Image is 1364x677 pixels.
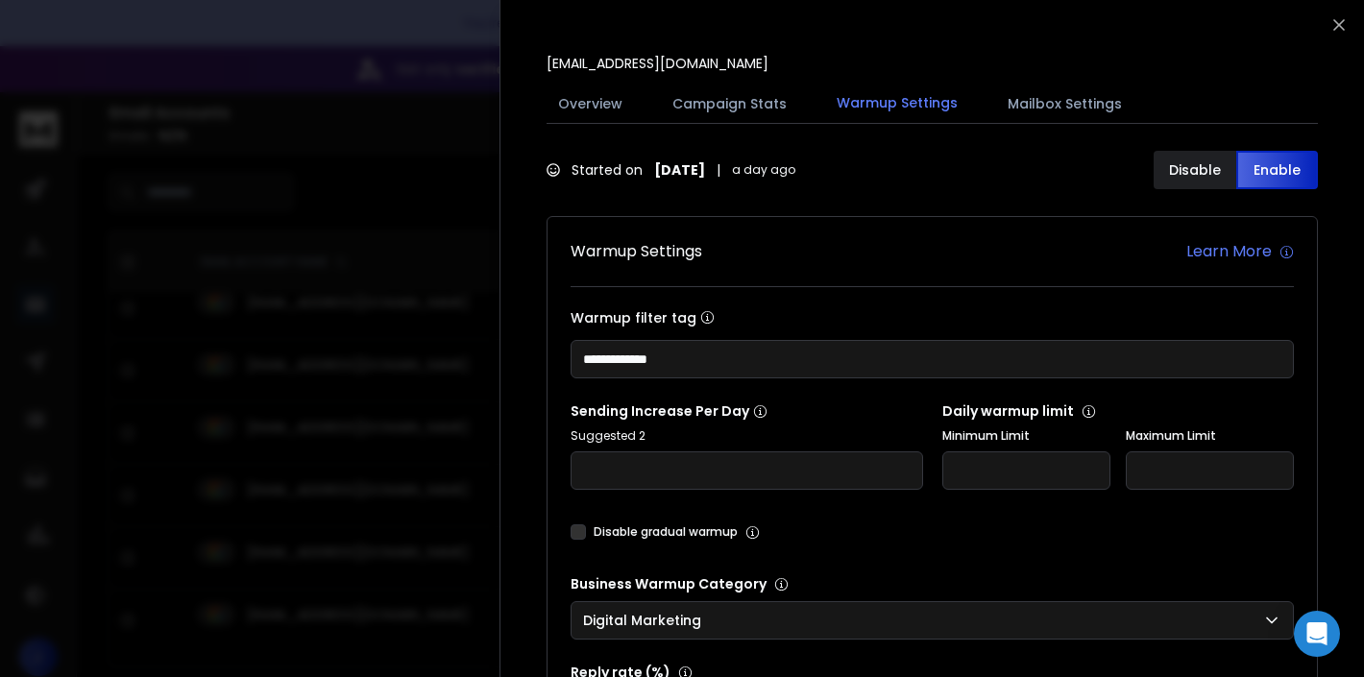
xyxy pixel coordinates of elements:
[661,83,798,125] button: Campaign Stats
[547,54,768,73] p: [EMAIL_ADDRESS][DOMAIN_NAME]
[571,574,1294,593] p: Business Warmup Category
[732,162,795,178] span: a day ago
[942,401,1295,421] p: Daily warmup limit
[996,83,1133,125] button: Mailbox Settings
[1186,240,1294,263] a: Learn More
[1236,151,1319,189] button: Enable
[717,160,720,180] span: |
[825,82,969,126] button: Warmup Settings
[571,240,702,263] h1: Warmup Settings
[547,83,634,125] button: Overview
[583,611,709,630] p: Digital Marketing
[942,428,1110,444] label: Minimum Limit
[571,428,923,444] p: Suggested 2
[1154,151,1318,189] button: DisableEnable
[547,160,795,180] div: Started on
[1126,428,1294,444] label: Maximum Limit
[654,160,705,180] strong: [DATE]
[1154,151,1236,189] button: Disable
[594,524,738,540] label: Disable gradual warmup
[1294,611,1340,657] div: Open Intercom Messenger
[571,401,923,421] p: Sending Increase Per Day
[571,310,1294,325] label: Warmup filter tag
